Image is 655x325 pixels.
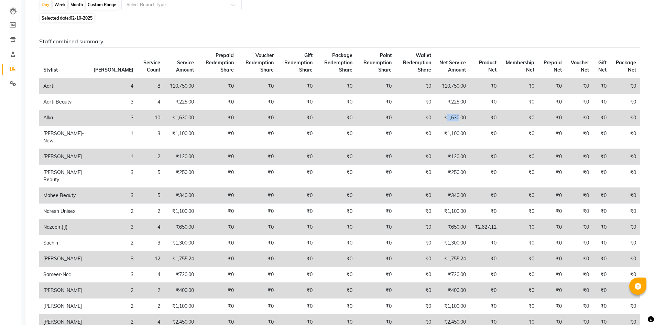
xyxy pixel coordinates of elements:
[198,235,238,251] td: ₹0
[198,149,238,165] td: ₹0
[501,299,538,314] td: ₹0
[470,126,501,149] td: ₹0
[363,52,392,73] span: Point Redemption Share
[317,110,357,126] td: ₹0
[470,78,501,94] td: ₹0
[39,299,89,314] td: [PERSON_NAME]
[164,267,198,283] td: ₹720.00
[435,110,470,126] td: ₹1,630.00
[317,283,357,299] td: ₹0
[435,219,470,235] td: ₹650.00
[435,283,470,299] td: ₹400.00
[198,204,238,219] td: ₹0
[538,110,566,126] td: ₹0
[593,204,611,219] td: ₹0
[238,299,278,314] td: ₹0
[538,126,566,149] td: ₹0
[538,251,566,267] td: ₹0
[164,78,198,94] td: ₹10,750.00
[164,149,198,165] td: ₹120.00
[164,188,198,204] td: ₹340.00
[435,149,470,165] td: ₹120.00
[39,219,89,235] td: Nazeem( J)
[611,94,640,110] td: ₹0
[238,110,278,126] td: ₹0
[538,78,566,94] td: ₹0
[278,78,317,94] td: ₹0
[357,219,396,235] td: ₹0
[89,299,138,314] td: 2
[501,267,538,283] td: ₹0
[470,235,501,251] td: ₹0
[278,165,317,188] td: ₹0
[198,251,238,267] td: ₹0
[538,188,566,204] td: ₹0
[284,52,313,73] span: Gift Redemption Share
[39,110,89,126] td: Alka
[138,235,164,251] td: 3
[611,78,640,94] td: ₹0
[278,126,317,149] td: ₹0
[479,59,496,73] span: Product Net
[611,299,640,314] td: ₹0
[89,110,138,126] td: 3
[435,78,470,94] td: ₹10,750.00
[501,283,538,299] td: ₹0
[566,188,593,204] td: ₹0
[571,59,589,73] span: Voucher Net
[593,299,611,314] td: ₹0
[164,126,198,149] td: ₹1,100.00
[611,204,640,219] td: ₹0
[501,204,538,219] td: ₹0
[611,267,640,283] td: ₹0
[317,299,357,314] td: ₹0
[43,67,58,73] span: Stylist
[357,110,396,126] td: ₹0
[611,188,640,204] td: ₹0
[357,94,396,110] td: ₹0
[164,299,198,314] td: ₹1,100.00
[138,78,164,94] td: 8
[435,188,470,204] td: ₹340.00
[164,204,198,219] td: ₹1,100.00
[89,251,138,267] td: 8
[566,299,593,314] td: ₹0
[538,235,566,251] td: ₹0
[138,165,164,188] td: 5
[501,149,538,165] td: ₹0
[396,235,435,251] td: ₹0
[357,251,396,267] td: ₹0
[138,149,164,165] td: 2
[317,267,357,283] td: ₹0
[396,126,435,149] td: ₹0
[138,267,164,283] td: 4
[278,219,317,235] td: ₹0
[501,126,538,149] td: ₹0
[317,78,357,94] td: ₹0
[470,299,501,314] td: ₹0
[238,78,278,94] td: ₹0
[138,299,164,314] td: 2
[39,165,89,188] td: [PERSON_NAME] Beauty
[278,110,317,126] td: ₹0
[470,267,501,283] td: ₹0
[39,251,89,267] td: [PERSON_NAME]
[238,283,278,299] td: ₹0
[39,78,89,94] td: Aarti
[138,188,164,204] td: 5
[611,219,640,235] td: ₹0
[593,165,611,188] td: ₹0
[317,219,357,235] td: ₹0
[396,94,435,110] td: ₹0
[278,267,317,283] td: ₹0
[198,165,238,188] td: ₹0
[317,235,357,251] td: ₹0
[396,78,435,94] td: ₹0
[357,78,396,94] td: ₹0
[470,110,501,126] td: ₹0
[470,283,501,299] td: ₹0
[611,283,640,299] td: ₹0
[611,110,640,126] td: ₹0
[566,267,593,283] td: ₹0
[538,219,566,235] td: ₹0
